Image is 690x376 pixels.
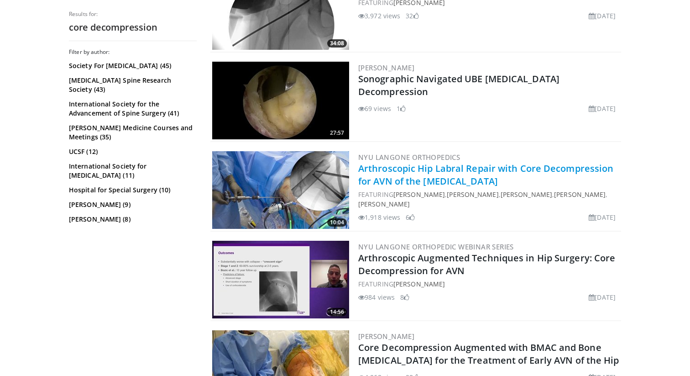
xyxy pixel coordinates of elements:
li: 69 views [358,104,391,113]
a: [PERSON_NAME] Medicine Courses and Meetings (35) [69,123,194,142]
a: 27:57 [212,62,349,139]
a: [PERSON_NAME] [358,332,414,341]
img: 989730ba-e322-478a-99ab-b85312c2bf70.jpg.300x170_q85_crop-smart_upscale.jpg [212,151,349,229]
a: [PERSON_NAME] [358,200,410,208]
a: [PERSON_NAME] [554,190,606,199]
a: International Society for the Advancement of Spine Surgery (41) [69,100,194,118]
li: [DATE] [589,212,616,222]
a: [PERSON_NAME] (8) [69,215,194,224]
li: 984 views [358,292,395,302]
a: [PERSON_NAME] [501,190,552,199]
a: [MEDICAL_DATA] Spine Research Society (43) [69,76,194,94]
li: 6 [406,212,415,222]
li: [DATE] [589,11,616,21]
a: Core Decompression Augmented with BMAC and Bone [MEDICAL_DATA] for the Treatment of Early AVN of ... [358,341,619,366]
a: UCSF (12) [69,147,194,156]
img: 611979fd-ab2a-44c2-a4f4-eb0a16811591.300x170_q85_crop-smart_upscale.jpg [212,241,349,318]
a: Society For [MEDICAL_DATA] (45) [69,61,194,70]
a: International Society for [MEDICAL_DATA] (11) [69,162,194,180]
a: NYU Langone Orthopedics [358,153,460,162]
div: FEATURING [358,279,619,289]
li: 1 [397,104,406,113]
span: 34:08 [327,39,347,48]
p: Results for: [69,11,197,18]
a: 10:04 [212,151,349,229]
a: [PERSON_NAME] [393,280,445,288]
span: 10:04 [327,218,347,227]
li: 1,918 views [358,212,400,222]
li: 3,972 views [358,11,400,21]
div: FEATURING , , , , [358,190,619,209]
a: [PERSON_NAME] [393,190,445,199]
h3: Filter by author: [69,48,197,56]
li: 8 [400,292,409,302]
a: 14:56 [212,241,349,318]
a: Arthroscopic Augmented Techniques in Hip Surgery: Core Decompression for AVN [358,252,615,277]
img: a2e69baa-0b3b-448f-b160-ee1eebc323c3.300x170_q85_crop-smart_upscale.jpg [212,62,349,139]
li: [DATE] [589,104,616,113]
span: 14:56 [327,308,347,316]
a: Sonographic Navigated UBE [MEDICAL_DATA] Decompression [358,73,559,98]
a: Arthroscopic Hip Labral Repair with Core Decompression for AVN of the [MEDICAL_DATA] [358,162,613,187]
span: 27:57 [327,129,347,137]
a: NYU Langone Orthopedic Webinar Series [358,242,514,251]
a: [PERSON_NAME] (9) [69,200,194,209]
li: 32 [406,11,418,21]
a: [PERSON_NAME] [358,63,414,72]
h2: core decompression [69,21,197,33]
a: [PERSON_NAME] [447,190,498,199]
li: [DATE] [589,292,616,302]
a: Hospital for Special Surgery (10) [69,185,194,195]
